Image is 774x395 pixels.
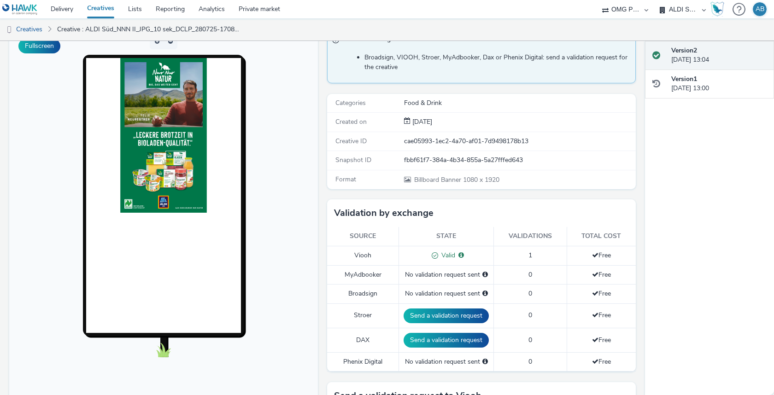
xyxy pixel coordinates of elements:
[710,2,724,17] img: Hawk Academy
[592,289,611,298] span: Free
[528,289,532,298] span: 0
[346,35,626,46] span: To deliver using:
[528,251,532,260] span: 1
[671,46,697,55] strong: Version 2
[710,2,728,17] a: Hawk Academy
[756,2,764,16] div: AB
[404,333,489,348] button: Send a validation request
[404,156,635,165] div: fbbf61f7-384a-4b34-855a-5a27fffed643
[413,175,499,184] span: 1080 x 1920
[410,117,432,127] div: Creation 25 July 2025, 13:00
[482,270,488,279] div: Please select a deal below and click on Send to send a validation request to MyAdbooker.
[399,227,494,246] th: State
[567,227,636,246] th: Total cost
[671,46,767,65] div: [DATE] 13:04
[671,75,767,93] div: [DATE] 13:00
[404,137,635,146] div: cae05993-1ec2-4a70-af01-7d9498178b13
[592,357,611,366] span: Free
[335,117,367,126] span: Created on
[327,285,399,303] td: Broadsign
[335,156,371,164] span: Snapshot ID
[327,352,399,371] td: Phenix Digital
[410,117,432,126] span: [DATE]
[494,227,567,246] th: Validations
[327,303,399,328] td: Stroer
[334,206,434,220] h3: Validation by exchange
[2,4,38,15] img: undefined Logo
[592,311,611,319] span: Free
[592,336,611,344] span: Free
[528,336,532,344] span: 0
[592,251,611,260] span: Free
[414,175,463,184] span: Billboard Banner
[404,289,489,298] div: No validation request sent
[364,53,631,72] li: Broadsign, VIOOH, Stroer, MyAdbooker, Dax or Phenix Digital: send a validation request for the cr...
[327,328,399,352] td: DAX
[482,357,488,366] div: Please select a deal below and click on Send to send a validation request to Phenix Digital.
[592,270,611,279] span: Free
[528,357,532,366] span: 0
[327,265,399,284] td: MyAdbooker
[438,251,455,260] span: Valid
[5,25,14,35] img: dooh
[53,18,246,41] a: Creative : ALDI Süd_NNN II_JPG_10 sek_DCLP_280725-170825_240725#MUNC
[404,270,489,279] div: No validation request sent
[404,357,489,366] div: No validation request sent
[482,289,488,298] div: Please select a deal below and click on Send to send a validation request to Broadsign.
[528,270,532,279] span: 0
[327,227,399,246] th: Source
[404,308,489,323] button: Send a validation request
[335,175,356,184] span: Format
[335,99,366,107] span: Categories
[671,75,697,83] strong: Version 1
[111,29,198,183] img: Advertisement preview
[327,246,399,265] td: Viooh
[335,137,367,145] span: Creative ID
[18,39,60,53] button: Fullscreen
[404,99,635,108] div: Food & Drink
[528,311,532,319] span: 0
